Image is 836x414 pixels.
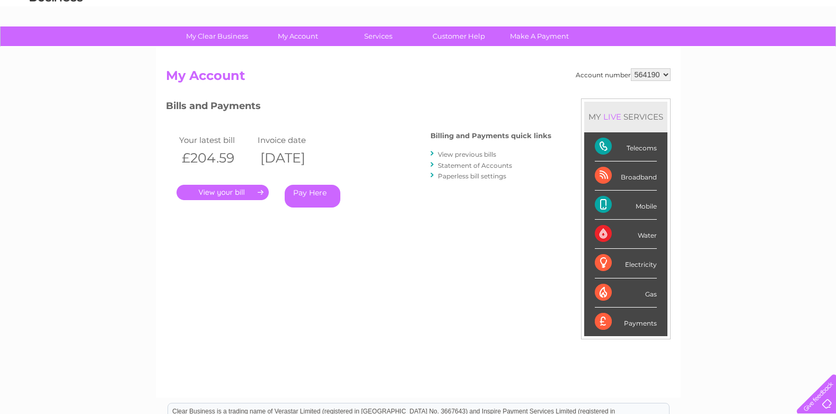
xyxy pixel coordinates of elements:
a: My Clear Business [173,26,261,46]
a: Energy [676,45,699,53]
h4: Billing and Payments quick links [430,132,551,140]
a: . [177,185,269,200]
div: LIVE [601,112,623,122]
div: Water [595,220,657,249]
a: Contact [765,45,791,53]
div: Gas [595,278,657,308]
div: Electricity [595,249,657,278]
div: MY SERVICES [584,102,667,132]
div: Telecoms [595,132,657,161]
div: Payments [595,308,657,336]
h3: Bills and Payments [166,98,551,117]
a: Blog [744,45,759,53]
a: 0333 014 3131 [636,5,709,19]
a: Services [335,26,422,46]
a: Make A Payment [496,26,583,46]
a: Statement of Accounts [438,161,512,169]
td: Your latest bill [177,133,256,147]
img: logo.png [29,28,83,60]
th: [DATE] [255,147,334,169]
h2: My Account [166,68,671,88]
td: Invoice date [255,133,334,147]
a: Water [649,45,670,53]
a: Customer Help [415,26,503,46]
div: Clear Business is a trading name of Verastar Limited (registered in [GEOGRAPHIC_DATA] No. 3667643... [168,6,669,51]
a: Telecoms [706,45,737,53]
div: Account number [576,68,671,81]
div: Mobile [595,191,657,220]
th: £204.59 [177,147,256,169]
a: View previous bills [438,150,496,158]
a: Paperless bill settings [438,172,506,180]
a: Pay Here [285,185,340,208]
a: Log out [801,45,826,53]
a: My Account [254,26,341,46]
div: Broadband [595,161,657,191]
